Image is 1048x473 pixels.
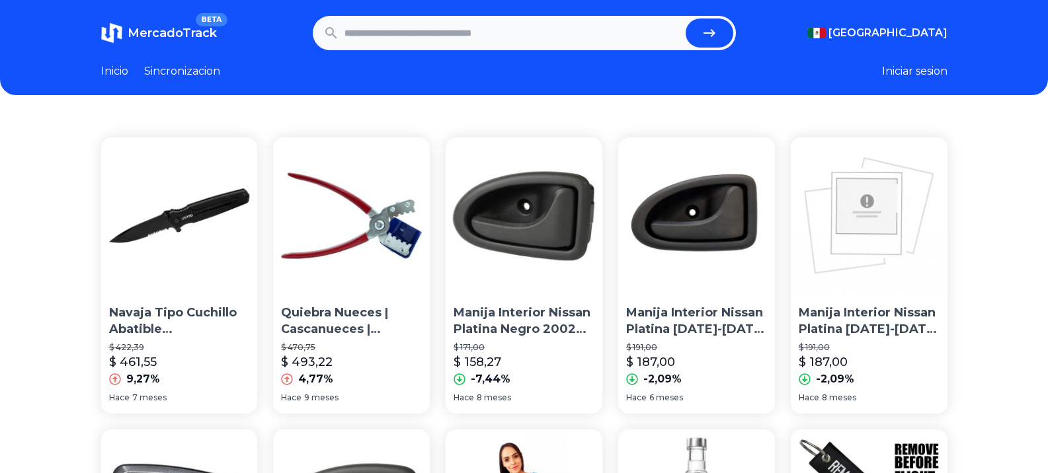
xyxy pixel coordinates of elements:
a: Inicio [101,63,128,79]
p: $ 493,22 [281,353,333,371]
span: [GEOGRAPHIC_DATA] [828,25,947,41]
p: $ 191,00 [626,342,767,353]
span: 7 meses [132,392,167,403]
span: Hace [109,392,130,403]
p: Manija Interior Nissan Platina [DATE]-[DATE] Der Rng [799,305,940,338]
p: Manija Interior Nissan Platina Negro 2002 2003 2004 2005 [454,305,594,338]
p: $ 187,00 [626,353,675,371]
a: Sincronizacion [144,63,220,79]
img: Quiebra Nueces | Cascanueces | Pinza Para Nuez 31000010 [273,137,430,294]
span: 9 meses [304,392,339,403]
p: 4,77% [298,371,333,387]
a: Manija Interior Nissan Platina 2000-2007 Der RngManija Interior Nissan Platina [DATE]-[DATE] Der ... [618,137,775,414]
span: Hace [799,392,819,403]
a: Manija Interior Nissan Platina Negro 2002 2003 2004 2005Manija Interior Nissan Platina Negro 2002... [446,137,602,414]
p: Quiebra Nueces | Cascanueces | [GEOGRAPHIC_DATA] 31000010 [281,305,422,338]
span: Hace [626,392,647,403]
a: Navaja Tipo Cuchillo Abatible Urrea 686 32802666Navaja Tipo Cuchillo Abatible [PERSON_NAME] 686 3... [101,137,258,414]
p: $ 470,75 [281,342,422,353]
img: Manija Interior Nissan Platina 2000-2007 Der Rng [791,137,947,294]
img: Manija Interior Nissan Platina Negro 2002 2003 2004 2005 [446,137,602,294]
span: MercadoTrack [128,26,217,40]
span: 6 meses [649,392,683,403]
img: MercadoTrack [101,22,122,44]
span: Hace [281,392,302,403]
p: $ 461,55 [109,353,157,371]
span: 8 meses [822,392,856,403]
p: Manija Interior Nissan Platina [DATE]-[DATE] Der Rng [626,305,767,338]
span: Hace [454,392,474,403]
p: $ 171,00 [454,342,594,353]
p: $ 422,39 [109,342,250,353]
p: $ 191,00 [799,342,940,353]
button: [GEOGRAPHIC_DATA] [807,25,947,41]
a: Manija Interior Nissan Platina 2000-2007 Der RngManija Interior Nissan Platina [DATE]-[DATE] Der ... [791,137,947,414]
span: BETA [196,13,227,26]
span: 8 meses [477,392,511,403]
img: Navaja Tipo Cuchillo Abatible Urrea 686 32802666 [101,137,258,294]
img: Mexico [807,28,826,38]
img: Manija Interior Nissan Platina 2000-2007 Der Rng [618,137,775,294]
a: MercadoTrackBETA [101,22,217,44]
p: -7,44% [471,371,510,387]
a: Quiebra Nueces | Cascanueces | Pinza Para Nuez 31000010Quiebra Nueces | Cascanueces | [GEOGRAPHIC... [273,137,430,414]
p: $ 187,00 [799,353,848,371]
p: Navaja Tipo Cuchillo Abatible [PERSON_NAME] 686 32802666 [109,305,250,338]
button: Iniciar sesion [882,63,947,79]
p: -2,09% [643,371,682,387]
p: $ 158,27 [454,353,501,371]
p: -2,09% [816,371,854,387]
p: 9,27% [126,371,160,387]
